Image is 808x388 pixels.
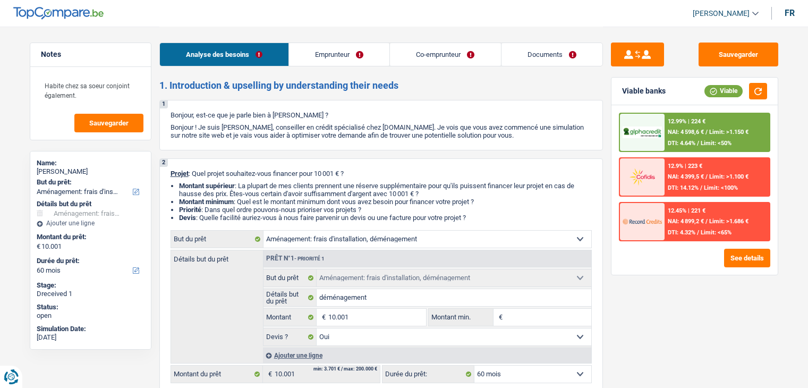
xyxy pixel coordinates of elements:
[697,229,699,236] span: /
[701,229,732,236] span: Limit: <65%
[622,87,666,96] div: Viable banks
[668,229,695,236] span: DTI: 4.32%
[263,255,327,262] div: Prêt n°1
[179,182,592,198] li: : La plupart de mes clients prennent une réserve supplémentaire pour qu'ils puissent financer leu...
[699,43,778,66] button: Sauvegarder
[263,289,317,306] label: Détails but du prêt
[37,333,144,342] div: [DATE]
[171,123,592,139] p: Bonjour ! Je suis [PERSON_NAME], conseiller en crédit spécialisé chez [DOMAIN_NAME]. Je vois que ...
[160,159,168,167] div: 2
[709,129,749,136] span: Limit: >1.150 €
[37,242,40,251] span: €
[668,163,702,170] div: 12.9% | 223 €
[37,233,142,241] label: Montant du prêt:
[263,366,275,383] span: €
[37,325,144,333] div: Simulation Date:
[263,328,317,345] label: Devis ?
[668,207,705,214] div: 12.45% | 221 €
[37,200,144,208] div: Détails but du prêt
[89,120,129,126] span: Sauvegarder
[623,126,662,139] img: AlphaCredit
[159,80,603,91] h2: 1. Introduction & upselling by understanding their needs
[37,167,144,176] div: [PERSON_NAME]
[705,129,708,136] span: /
[684,5,759,22] a: [PERSON_NAME]
[313,367,377,372] div: min: 3.701 € / max: 200.000 €
[294,256,325,262] span: - Priorité 1
[179,206,201,214] strong: Priorité
[37,303,144,311] div: Status:
[263,348,591,363] div: Ajouter une ligne
[171,170,189,178] span: Projet
[171,231,263,248] label: But du prêt
[668,173,704,180] span: NAI: 4 399,5 €
[668,184,699,191] span: DTI: 14.12%
[179,198,234,206] strong: Montant minimum
[37,290,144,298] div: Dreceived 1
[704,85,743,97] div: Viable
[37,159,144,167] div: Name:
[37,178,142,187] label: But du prêt:
[171,111,592,119] p: Bonjour, est-ce que je parle bien à [PERSON_NAME] ?
[390,43,500,66] a: Co-emprunteur
[501,43,602,66] a: Documents
[701,140,732,147] span: Limit: <50%
[709,218,749,225] span: Limit: >1.686 €
[37,311,144,320] div: open
[160,43,288,66] a: Analyse des besoins
[668,129,704,136] span: NAI: 4 598,6 €
[179,214,196,222] span: Devis
[160,100,168,108] div: 1
[41,50,140,59] h5: Notes
[179,214,592,222] li: : Quelle facilité auriez-vous à nous faire parvenir un devis ou une facture pour votre projet ?
[382,366,474,383] label: Durée du prêt:
[704,184,738,191] span: Limit: <100%
[37,281,144,290] div: Stage:
[623,167,662,187] img: Cofidis
[623,212,662,231] img: Record Credits
[705,173,708,180] span: /
[697,140,699,147] span: /
[179,206,592,214] li: : Dans quel ordre pouvons-nous prioriser vos projets ?
[693,9,750,18] span: [PERSON_NAME]
[171,170,592,178] p: : Quel projet souhaitez-vous financer pour 10 001 € ?
[668,140,695,147] span: DTI: 4.64%
[74,114,143,132] button: Sauvegarder
[668,218,704,225] span: NAI: 4 899,2 €
[171,366,263,383] label: Montant du prêt
[724,249,770,267] button: See details
[179,182,235,190] strong: Montant supérieur
[705,218,708,225] span: /
[37,257,142,265] label: Durée du prêt:
[668,118,705,125] div: 12.99% | 224 €
[263,309,317,326] label: Montant
[700,184,702,191] span: /
[179,198,592,206] li: : Quel est le montant minimum dont vous avez besoin pour financer votre projet ?
[37,220,144,227] div: Ajouter une ligne
[709,173,749,180] span: Limit: >1.100 €
[785,8,795,18] div: fr
[494,309,505,326] span: €
[317,309,328,326] span: €
[429,309,494,326] label: Montant min.
[289,43,389,66] a: Emprunteur
[13,7,104,20] img: TopCompare Logo
[171,250,263,263] label: Détails but du prêt
[263,269,317,286] label: But du prêt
